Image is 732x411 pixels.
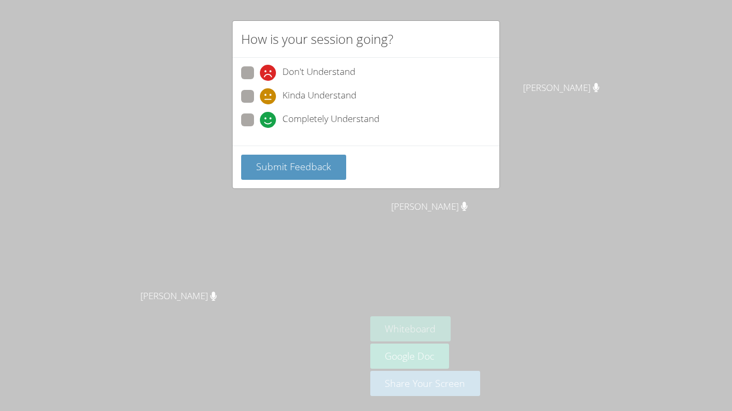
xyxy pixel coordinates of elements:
span: Completely Understand [282,112,379,128]
span: Kinda Understand [282,88,356,104]
span: Don't Understand [282,65,355,81]
span: Submit Feedback [256,160,331,173]
button: Submit Feedback [241,155,346,180]
h2: How is your session going? [241,29,393,49]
